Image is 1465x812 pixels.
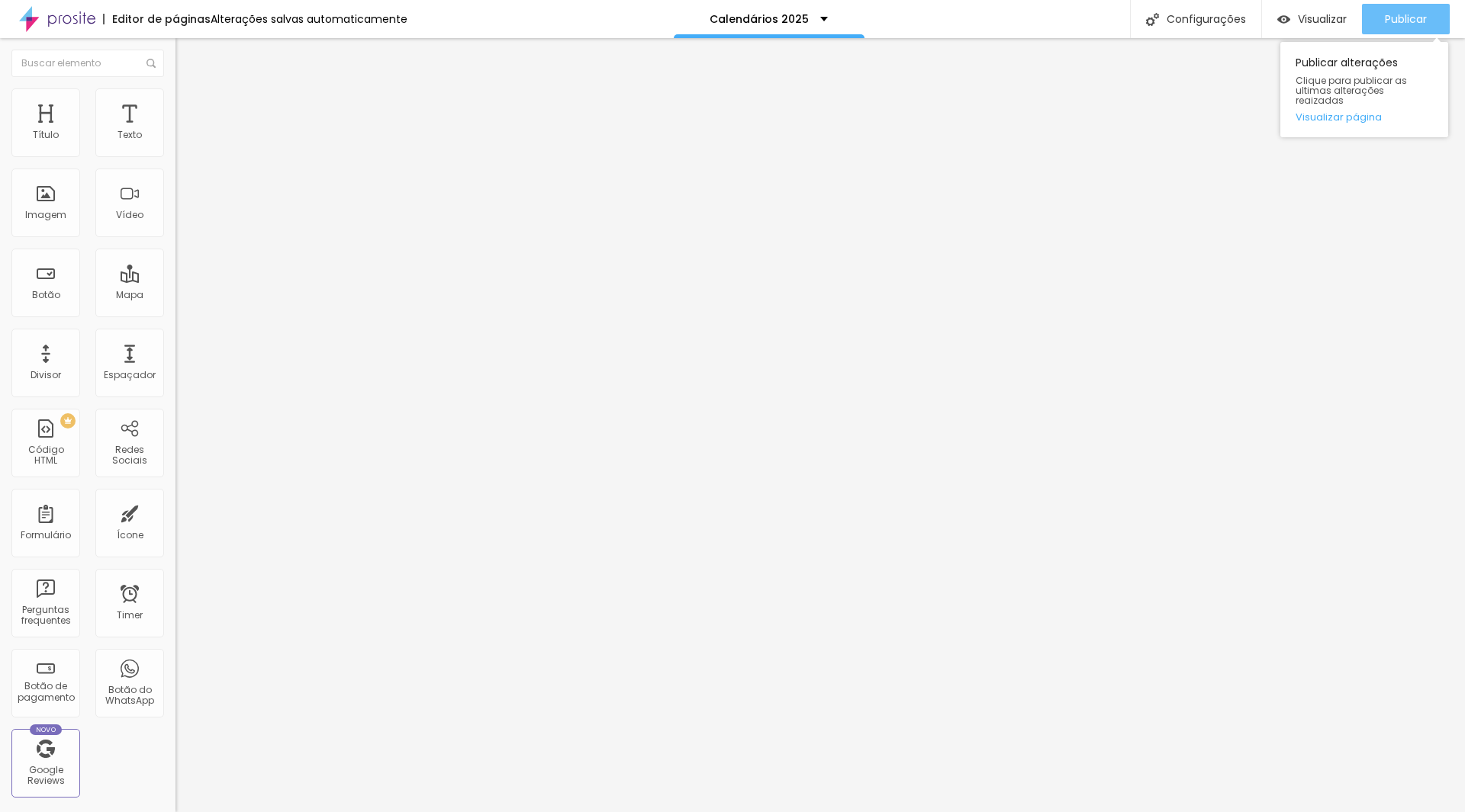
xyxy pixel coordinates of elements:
div: Alterações salvas automaticamente [211,14,407,24]
div: Texto [118,130,142,140]
div: Mapa [116,290,143,300]
div: Publicar alterações [1280,42,1448,137]
div: Ícone [117,530,143,541]
div: Espaçador [104,370,156,380]
div: Botão de pagamento [15,681,76,703]
div: Botão do WhatsApp [99,685,159,707]
img: Icone [1146,13,1159,26]
div: Perguntas frequentes [15,605,76,627]
a: Visualizar página [1296,112,1433,122]
div: Novo [30,724,63,735]
span: Clique para publicar as ultimas alterações reaizadas [1296,75,1433,106]
button: Publicar [1362,4,1450,34]
button: Visualizar [1262,4,1362,34]
p: Calendários 2025 [710,14,809,24]
span: Publicar [1385,13,1427,25]
img: view-1.svg [1277,13,1290,26]
div: Imagem [25,210,66,220]
div: Vídeo [116,210,143,220]
div: Redes Sociais [99,445,159,467]
img: Icone [146,59,156,68]
div: Título [33,130,59,140]
div: Botão [32,290,60,300]
div: Formulário [21,530,71,541]
input: Buscar elemento [11,50,164,77]
div: Código HTML [15,445,76,467]
div: Editor de páginas [103,14,211,24]
div: Divisor [31,370,61,380]
div: Google Reviews [15,765,76,787]
iframe: Editor [175,38,1465,812]
span: Visualizar [1298,13,1347,25]
div: Timer [117,610,143,621]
